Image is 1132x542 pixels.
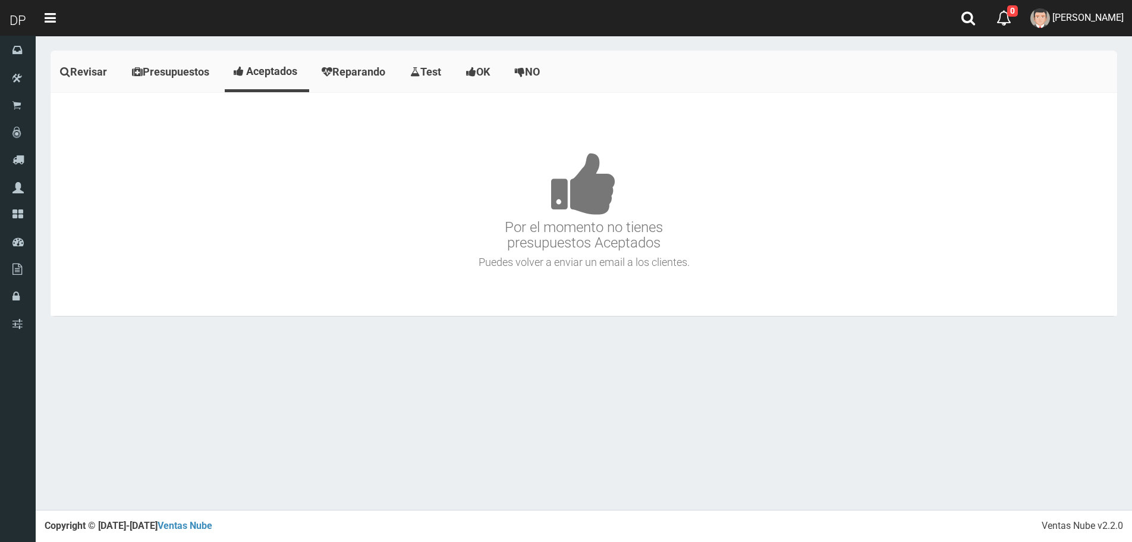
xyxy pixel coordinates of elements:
span: [PERSON_NAME] [1052,12,1124,23]
div: Ventas Nube v2.2.0 [1042,519,1123,533]
a: Ventas Nube [158,520,212,531]
span: Presupuestos [143,65,209,78]
a: Revisar [51,54,120,90]
span: Revisar [70,65,107,78]
h3: Por el momento no tienes presupuestos Aceptados [54,117,1114,251]
a: NO [505,54,552,90]
h4: Puedes volver a enviar un email a los clientes. [54,256,1114,268]
span: Reparando [332,65,385,78]
span: Aceptados [246,65,297,77]
img: User Image [1030,8,1050,28]
strong: Copyright © [DATE]-[DATE] [45,520,212,531]
span: NO [525,65,540,78]
a: Reparando [312,54,398,90]
a: Test [401,54,454,90]
a: Aceptados [225,54,309,89]
span: Test [420,65,441,78]
a: OK [457,54,502,90]
span: OK [476,65,490,78]
span: 0 [1007,5,1018,17]
a: Presupuestos [122,54,222,90]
